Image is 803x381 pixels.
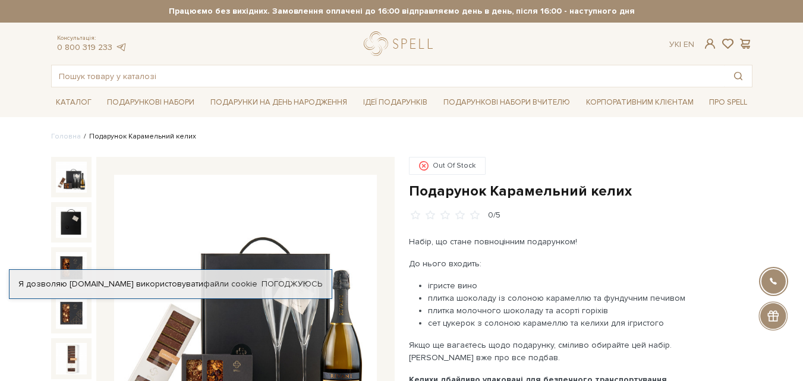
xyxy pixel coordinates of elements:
li: сет цукерок з солоною карамеллю та келихи для ігристого [428,317,688,329]
img: Подарунок Карамельний келих [56,162,87,193]
a: Подарунки на День народження [206,93,352,112]
a: Каталог [51,93,96,112]
a: файли cookie [203,279,257,289]
a: Корпоративним клієнтам [581,93,698,112]
p: До нього входить: [409,257,688,270]
a: Подарункові набори [102,93,199,112]
a: 0 800 319 233 [57,42,112,52]
input: Пошук товару у каталозі [52,65,725,87]
a: telegram [115,42,127,52]
li: плитка шоколаду із солоною карамеллю та фундучним печивом [428,292,688,304]
a: En [684,39,694,49]
li: Подарунок Карамельний келих [81,131,196,142]
li: плитка молочного шоколаду та асорті горіхів [428,304,688,317]
img: Подарунок Карамельний келих [56,252,87,283]
li: ігристе вино [428,279,688,292]
img: Подарунок Карамельний келих [56,343,87,374]
a: Про Spell [704,93,752,112]
img: Подарунок Карамельний келих [56,207,87,238]
div: Ук [669,39,694,50]
div: Out Of Stock [409,157,486,175]
strong: Працюємо без вихідних. Замовлення оплачені до 16:00 відправляємо день в день, після 16:00 - насту... [51,6,752,17]
a: Погоджуюсь [262,279,322,289]
span: Консультація: [57,34,127,42]
p: Якщо ще вагаєтесь щодо подарунку, сміливо обирайте цей набір. [PERSON_NAME] вже про все подбав. [409,339,688,364]
a: Подарункові набори Вчителю [439,92,575,112]
button: Пошук товару у каталозі [725,65,752,87]
a: Ідеї подарунків [358,93,432,112]
div: 0/5 [488,210,500,221]
span: | [679,39,681,49]
a: Головна [51,132,81,141]
div: Я дозволяю [DOMAIN_NAME] використовувати [10,279,332,289]
img: Подарунок Карамельний келих [56,298,87,329]
p: Набір, що стане повноцінним подарунком! [409,235,688,248]
a: logo [364,32,438,56]
h1: Подарунок Карамельний келих [409,182,752,200]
